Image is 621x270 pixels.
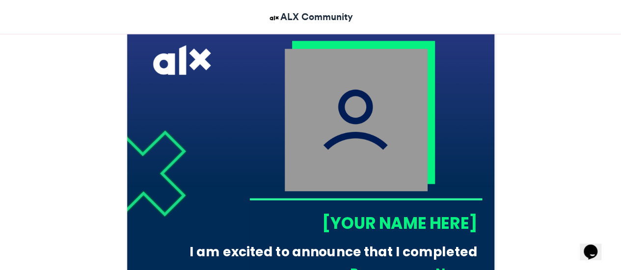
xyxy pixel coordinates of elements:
[268,12,280,24] img: ALX Community
[580,231,611,260] iframe: chat widget
[249,212,477,234] div: [YOUR NAME HERE]
[268,10,353,24] a: ALX Community
[284,49,427,191] img: user_filled.png
[181,243,477,261] div: I am excited to announce that I completed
